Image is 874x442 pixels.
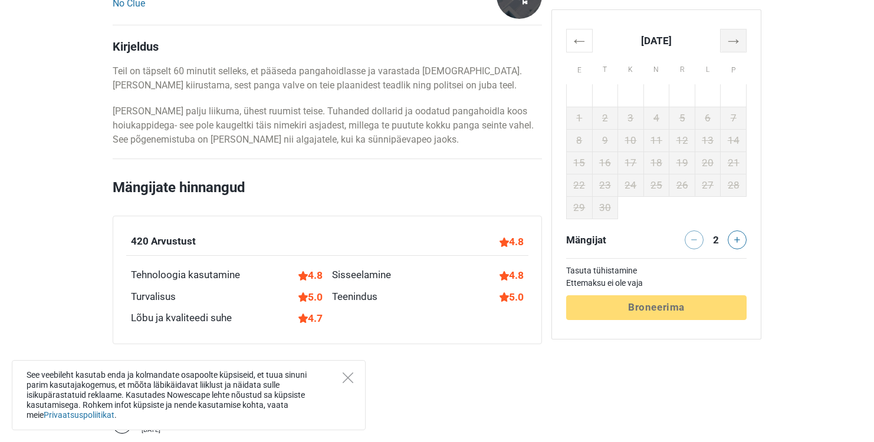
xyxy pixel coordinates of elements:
td: 3 [618,107,644,129]
td: 12 [669,129,695,151]
div: Lõbu ja kvaliteedi suhe [131,311,232,326]
td: 17 [618,151,644,174]
th: R [669,52,695,84]
td: 6 [695,107,721,129]
td: 18 [643,151,669,174]
td: 29 [567,196,593,219]
p: Teil on täpselt 60 minutit selleks, et pääseda pangahoidlasse ja varastada [DEMOGRAPHIC_DATA]. [P... [113,64,542,93]
td: 26 [669,174,695,196]
div: 5.0 [500,289,524,305]
div: Sisseelamine [332,268,391,283]
th: ← [567,29,593,52]
td: 8 [567,129,593,151]
div: 5.0 [298,289,323,305]
div: 4.7 [298,311,323,326]
div: 4.8 [500,268,524,283]
a: Privaatsuspoliitikat [44,410,114,420]
td: 4 [643,107,669,129]
td: 5 [669,107,695,129]
td: 23 [592,174,618,196]
div: Tehnoloogia kasutamine [131,268,240,283]
div: [DATE] [142,427,221,433]
td: 7 [721,107,747,129]
p: [PERSON_NAME] palju liikuma, ühest ruumist teise. Tuhanded dollarid ja oodatud pangahoidla koos h... [113,104,542,147]
div: 4.8 [500,234,524,249]
div: Turvalisus [131,289,176,305]
td: 13 [695,129,721,151]
td: 9 [592,129,618,151]
div: Teenindus [332,289,377,305]
td: Tasuta tühistamine [566,265,747,277]
td: 16 [592,151,618,174]
div: 4.8 [298,268,323,283]
td: 25 [643,174,669,196]
td: 24 [618,174,644,196]
th: L [695,52,721,84]
th: T [592,52,618,84]
div: Mängijat [561,230,656,249]
td: 20 [695,151,721,174]
th: P [721,52,747,84]
td: 28 [721,174,747,196]
td: 15 [567,151,593,174]
th: K [618,52,644,84]
td: 10 [618,129,644,151]
div: See veebileht kasutab enda ja kolmandate osapoolte küpsiseid, et tuua sinuni parim kasutajakogemu... [12,360,366,430]
td: 22 [567,174,593,196]
div: 420 Arvustust [131,234,196,249]
th: → [721,29,747,52]
td: 1 [567,107,593,129]
td: Ettemaksu ei ole vaja [566,277,747,289]
h4: Kirjeldus [113,39,542,54]
th: E [567,52,593,84]
td: 19 [669,151,695,174]
th: [DATE] [592,29,721,52]
td: 21 [721,151,747,174]
div: 2 [709,230,723,247]
h2: Mängijate hinnangud [113,177,542,216]
th: N [643,52,669,84]
td: 2 [592,107,618,129]
td: 27 [695,174,721,196]
td: 14 [721,129,747,151]
td: 11 [643,129,669,151]
button: Close [343,372,353,383]
td: 30 [592,196,618,219]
